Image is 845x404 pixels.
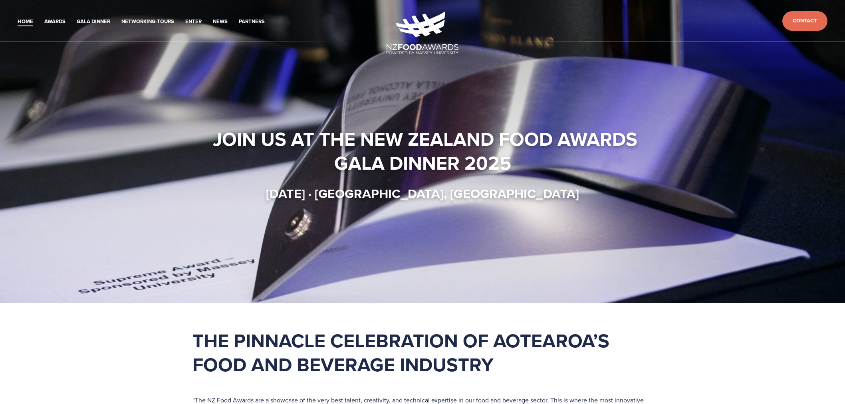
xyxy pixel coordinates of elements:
a: Home [18,17,33,26]
a: News [213,17,228,26]
h1: The pinnacle celebration of Aotearoa’s food and beverage industry [192,329,653,376]
a: Networking-Tours [121,17,174,26]
a: Enter [185,17,202,26]
a: Partners [239,17,265,26]
strong: [DATE] · [GEOGRAPHIC_DATA], [GEOGRAPHIC_DATA] [266,184,579,203]
a: Gala Dinner [77,17,110,26]
a: Contact [782,11,827,31]
strong: Join us at the New Zealand Food Awards Gala Dinner 2025 [213,125,642,177]
a: Awards [44,17,65,26]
